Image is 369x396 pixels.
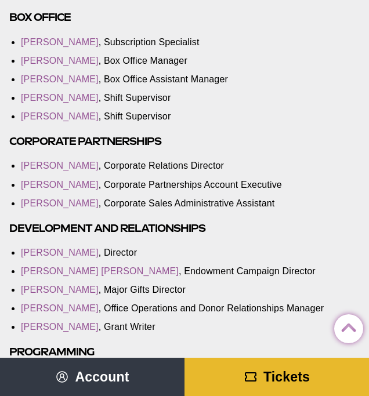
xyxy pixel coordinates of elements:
[21,322,99,332] a: [PERSON_NAME]
[9,345,355,358] h3: Programming
[9,221,355,235] h3: Development and Relationships
[21,284,338,296] li: , Major Gifts Director
[75,369,129,384] span: Account
[334,315,357,338] a: Back to Top
[21,92,338,104] li: , Shift Supervisor
[21,179,338,191] li: , Corporate Partnerships Account Executive
[21,73,338,86] li: , Box Office Assistant Manager
[21,265,338,278] li: , Endowment Campaign Director
[21,302,338,315] li: , Office Operations and Donor Relationships Manager
[21,266,179,276] a: [PERSON_NAME] [PERSON_NAME]
[21,159,338,172] li: , Corporate Relations Director
[21,321,338,333] li: , Grant Writer
[184,358,369,396] a: Tickets
[21,161,99,170] a: [PERSON_NAME]
[21,56,99,66] a: [PERSON_NAME]
[21,197,338,210] li: , Corporate Sales Administrative Assistant
[21,74,99,84] a: [PERSON_NAME]
[21,303,99,313] a: [PERSON_NAME]
[9,10,355,24] h3: Box Office
[21,37,99,47] a: [PERSON_NAME]
[21,248,99,257] a: [PERSON_NAME]
[21,180,99,190] a: [PERSON_NAME]
[263,369,310,384] span: Tickets
[21,246,338,259] li: , Director
[21,93,99,103] a: [PERSON_NAME]
[21,285,99,295] a: [PERSON_NAME]
[21,110,338,123] li: , Shift Supervisor
[21,55,338,67] li: , Box Office Manager
[21,111,99,121] a: [PERSON_NAME]
[21,198,99,208] a: [PERSON_NAME]
[9,135,355,148] h3: Corporate Partnerships
[21,36,338,49] li: , Subscription Specialist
